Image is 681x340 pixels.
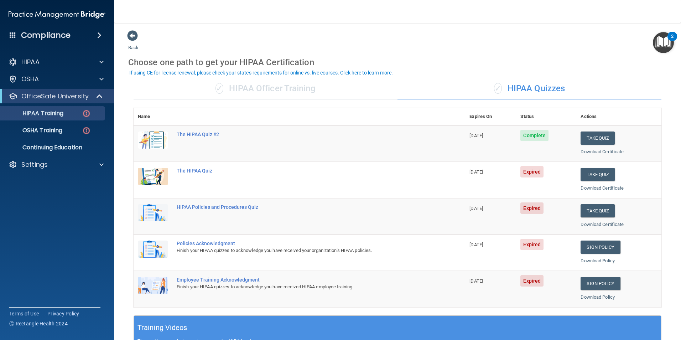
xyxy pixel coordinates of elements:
[177,283,430,291] div: Finish your HIPAA quizzes to acknowledge you have received HIPAA employee training.
[520,166,544,177] span: Expired
[177,246,430,255] div: Finish your HIPAA quizzes to acknowledge you have received your organization’s HIPAA policies.
[128,69,394,76] button: If using CE for license renewal, please check your state's requirements for online vs. live cours...
[469,278,483,284] span: [DATE]
[653,32,674,53] button: Open Resource Center, 2 new notifications
[581,277,620,290] a: Sign Policy
[177,204,430,210] div: HIPAA Policies and Procedures Quiz
[469,133,483,138] span: [DATE]
[137,321,187,334] h5: Training Videos
[82,126,91,135] img: danger-circle.6113f641.png
[9,7,105,22] img: PMB logo
[9,310,39,317] a: Terms of Use
[581,185,624,191] a: Download Certificate
[671,36,674,46] div: 2
[520,202,544,214] span: Expired
[5,110,63,117] p: HIPAA Training
[9,160,104,169] a: Settings
[581,222,624,227] a: Download Certificate
[9,58,104,66] a: HIPAA
[21,160,48,169] p: Settings
[581,204,615,217] button: Take Quiz
[177,132,430,137] div: The HIPAA Quiz #2
[5,144,102,151] p: Continuing Education
[128,36,139,50] a: Back
[177,168,430,174] div: The HIPAA Quiz
[520,275,544,287] span: Expired
[21,92,89,101] p: OfficeSafe University
[9,320,68,327] span: Ⓒ Rectangle Health 2024
[177,241,430,246] div: Policies Acknowledgment
[581,241,620,254] a: Sign Policy
[129,70,393,75] div: If using CE for license renewal, please check your state's requirements for online vs. live cours...
[47,310,79,317] a: Privacy Policy
[134,78,397,99] div: HIPAA Officer Training
[21,30,71,40] h4: Compliance
[520,239,544,250] span: Expired
[645,291,672,318] iframe: Drift Widget Chat Controller
[128,52,667,73] div: Choose one path to get your HIPAA Certification
[581,132,615,145] button: Take Quiz
[177,277,430,283] div: Employee Training Acknowledgment
[469,242,483,247] span: [DATE]
[82,109,91,118] img: danger-circle.6113f641.png
[397,78,661,99] div: HIPAA Quizzes
[494,83,502,94] span: ✓
[21,58,40,66] p: HIPAA
[581,168,615,181] button: Take Quiz
[9,92,103,101] a: OfficeSafe University
[516,108,576,125] th: Status
[215,83,223,94] span: ✓
[9,75,104,83] a: OSHA
[581,294,615,300] a: Download Policy
[576,108,661,125] th: Actions
[581,149,624,154] a: Download Certificate
[520,130,549,141] span: Complete
[469,206,483,211] span: [DATE]
[5,127,62,134] p: OSHA Training
[21,75,39,83] p: OSHA
[134,108,172,125] th: Name
[465,108,516,125] th: Expires On
[581,258,615,263] a: Download Policy
[469,169,483,175] span: [DATE]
